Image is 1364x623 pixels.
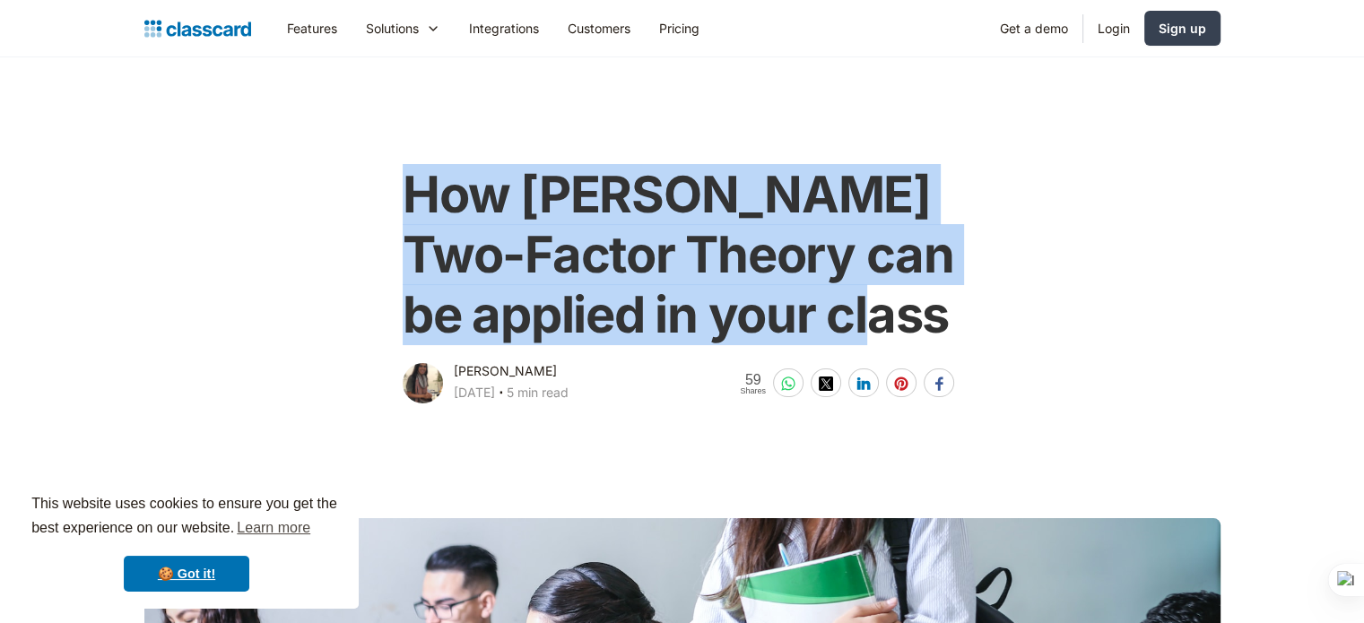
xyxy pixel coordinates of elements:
div: Solutions [352,8,455,48]
a: Login [1083,8,1144,48]
a: learn more about cookies [234,515,313,541]
a: dismiss cookie message [124,556,249,592]
img: whatsapp-white sharing button [781,376,795,391]
img: linkedin-white sharing button [856,376,871,391]
div: 5 min read [507,382,569,403]
div: ‧ [495,382,507,407]
div: [DATE] [454,382,495,403]
div: Solutions [366,19,419,38]
div: [PERSON_NAME] [454,360,557,382]
a: Sign up [1144,11,1221,46]
h1: How [PERSON_NAME] Two-Factor Theory can be applied in your class [403,165,961,346]
a: Features [273,8,352,48]
div: Sign up [1159,19,1206,38]
img: facebook-white sharing button [932,376,946,391]
span: 59 [740,372,766,387]
a: Customers [553,8,645,48]
a: home [144,16,251,41]
span: Shares [740,387,766,395]
a: Pricing [645,8,714,48]
a: Get a demo [986,8,1082,48]
img: twitter-white sharing button [819,376,833,391]
a: Integrations [455,8,553,48]
img: pinterest-white sharing button [894,376,908,391]
span: This website uses cookies to ensure you get the best experience on our website. [31,493,342,541]
div: cookieconsent [14,476,359,609]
